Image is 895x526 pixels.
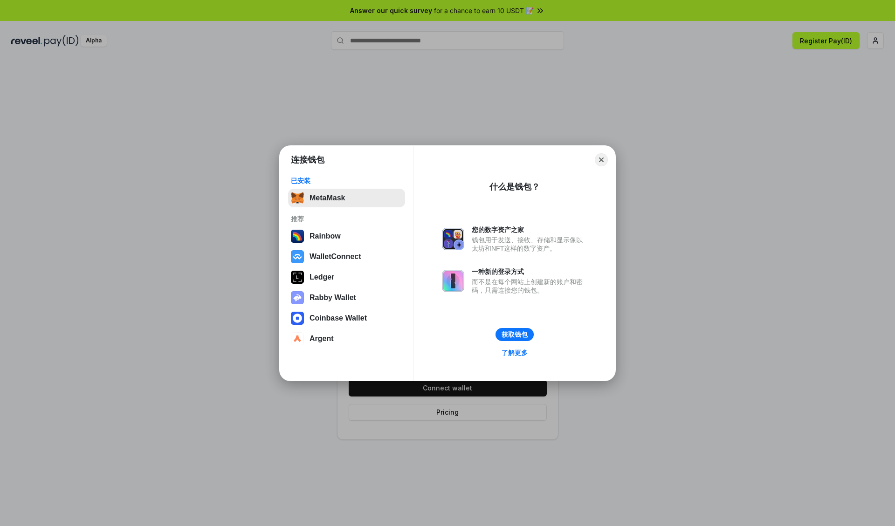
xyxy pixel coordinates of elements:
[288,309,405,328] button: Coinbase Wallet
[310,314,367,322] div: Coinbase Wallet
[288,268,405,287] button: Ledger
[291,291,304,304] img: svg+xml,%3Csvg%20xmlns%3D%22http%3A%2F%2Fwww.w3.org%2F2000%2Fsvg%22%20fill%3D%22none%22%20viewBox...
[489,181,540,192] div: 什么是钱包？
[291,191,304,205] img: svg+xml,%3Csvg%20fill%3D%22none%22%20height%3D%2233%22%20viewBox%3D%220%200%2035%2033%22%20width%...
[310,294,356,302] div: Rabby Wallet
[291,271,304,284] img: svg+xml,%3Csvg%20xmlns%3D%22http%3A%2F%2Fwww.w3.org%2F2000%2Fsvg%22%20width%3D%2228%22%20height%3...
[472,267,587,276] div: 一种新的登录方式
[291,250,304,263] img: svg+xml,%3Csvg%20width%3D%2228%22%20height%3D%2228%22%20viewBox%3D%220%200%2028%2028%22%20fill%3D...
[291,332,304,345] img: svg+xml,%3Csvg%20width%3D%2228%22%20height%3D%2228%22%20viewBox%3D%220%200%2028%2028%22%20fill%3D...
[291,312,304,325] img: svg+xml,%3Csvg%20width%3D%2228%22%20height%3D%2228%22%20viewBox%3D%220%200%2028%2028%22%20fill%3D...
[496,328,534,341] button: 获取钱包
[310,335,334,343] div: Argent
[288,227,405,246] button: Rainbow
[310,232,341,240] div: Rainbow
[595,153,608,166] button: Close
[310,194,345,202] div: MetaMask
[310,253,361,261] div: WalletConnect
[291,177,402,185] div: 已安装
[291,154,324,165] h1: 连接钱包
[291,230,304,243] img: svg+xml,%3Csvg%20width%3D%22120%22%20height%3D%22120%22%20viewBox%3D%220%200%20120%20120%22%20fil...
[496,347,533,359] a: 了解更多
[502,348,528,357] div: 了解更多
[310,273,334,281] div: Ledger
[288,329,405,348] button: Argent
[442,228,464,250] img: svg+xml,%3Csvg%20xmlns%3D%22http%3A%2F%2Fwww.w3.org%2F2000%2Fsvg%22%20fill%3D%22none%22%20viewBox...
[291,215,402,223] div: 推荐
[288,189,405,207] button: MetaMask
[472,278,587,294] div: 而不是在每个网站上创建新的账户和密码，只需连接您的钱包。
[442,270,464,292] img: svg+xml,%3Csvg%20xmlns%3D%22http%3A%2F%2Fwww.w3.org%2F2000%2Fsvg%22%20fill%3D%22none%22%20viewBox...
[288,247,405,266] button: WalletConnect
[288,288,405,307] button: Rabby Wallet
[472,236,587,253] div: 钱包用于发送、接收、存储和显示像以太坊和NFT这样的数字资产。
[472,225,587,234] div: 您的数字资产之家
[502,330,528,339] div: 获取钱包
